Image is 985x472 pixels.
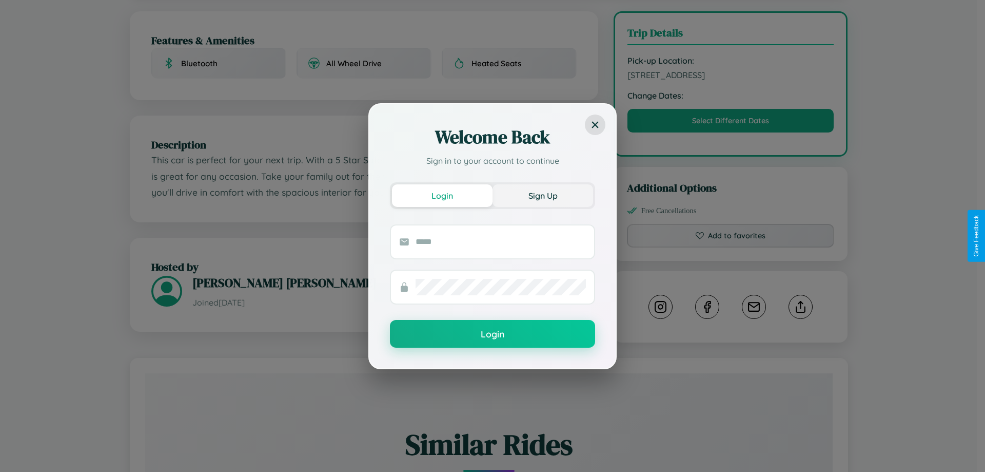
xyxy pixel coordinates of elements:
p: Sign in to your account to continue [390,155,595,167]
button: Login [390,320,595,348]
button: Login [392,184,493,207]
div: Give Feedback [973,215,980,257]
h2: Welcome Back [390,125,595,149]
button: Sign Up [493,184,593,207]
